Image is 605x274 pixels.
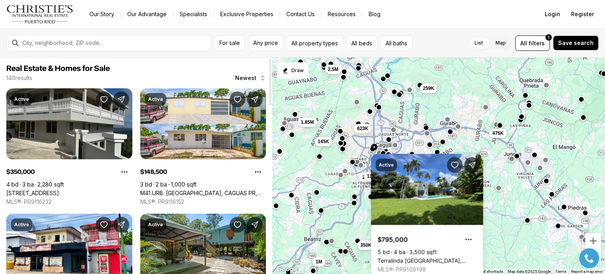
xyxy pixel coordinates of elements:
[83,9,121,20] a: Our Story
[357,125,368,132] span: 623K
[230,91,245,107] button: Save Property: M41 URB. MARIOLGA
[230,70,271,86] button: Newest
[314,137,332,146] button: 145K
[508,269,551,274] span: Map data ©2025 Google
[312,257,325,267] button: 1M
[96,217,112,233] button: Save Property: PUEBLO GEORGETTI #3
[301,119,314,125] span: 1.85M
[321,9,362,20] a: Resources
[235,75,256,81] span: Newest
[250,164,266,180] button: Property options
[489,129,507,138] button: 475K
[558,40,594,46] span: Save search
[117,164,132,180] button: Property options
[489,36,512,50] label: Map
[461,231,477,247] button: Property options
[140,190,266,197] a: M41 URB. MARIOLGA, CAGUAS PR, 00725
[346,35,377,51] button: All beds
[423,85,434,91] span: 259K
[566,6,599,22] button: Register
[357,240,375,250] button: 350K
[378,257,477,265] a: Terralinda CALLE OVALO, CAGUAS PR, 00725
[325,65,341,74] button: 2.5M
[540,6,565,22] button: Login
[247,91,263,107] button: Share Property
[359,173,377,182] button: 235K
[545,11,560,17] span: Login
[113,91,129,107] button: Share Property
[328,66,338,73] span: 2.5M
[214,9,280,20] a: Exclusive Properties
[447,157,463,173] button: Save Property: Terralinda CALLE OVALO
[247,217,263,233] button: Share Property
[520,39,527,47] span: All
[553,35,599,50] button: Save search
[315,259,322,265] span: 1M
[364,171,381,181] button: 138K
[121,9,173,20] a: Our Advantage
[362,9,387,20] a: Blog
[555,269,566,274] a: Terms (opens in new tab)
[214,35,245,51] button: For sale
[248,35,283,51] button: Any price
[362,174,374,181] span: 235K
[419,84,437,93] button: 259K
[354,124,371,133] button: 623K
[253,40,278,46] span: Any price
[367,173,378,179] span: 138K
[297,117,317,127] button: 1.85M
[6,65,110,73] span: Real Estate & Homes for Sale
[277,62,309,79] button: Start drawing
[548,34,549,41] span: 1
[380,35,412,51] button: All baths
[468,36,489,50] label: List
[317,138,329,145] span: 145K
[571,269,603,274] a: Report a map error
[286,35,343,51] button: All property types
[6,5,74,24] img: logo
[6,190,59,197] a: 763 763, CAGUAS PR, 00725
[113,217,129,233] button: Share Property
[464,157,480,173] button: Share Property
[173,9,213,20] a: Specialists
[96,91,112,107] button: Save Property: 763 763
[219,40,240,46] span: For sale
[14,96,29,103] p: Active
[230,217,245,233] button: Save Property: Guavate #184 BO. LAS VEGAS
[492,130,504,136] span: 475K
[148,96,163,103] p: Active
[529,39,545,47] span: filters
[6,75,32,81] p: 140 results
[379,162,394,168] p: Active
[571,11,594,17] span: Register
[148,222,163,228] p: Active
[515,35,550,51] button: Allfilters1
[585,233,601,249] button: Zoom in
[360,242,371,248] span: 350K
[280,9,321,20] button: Contact Us
[14,222,29,228] p: Active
